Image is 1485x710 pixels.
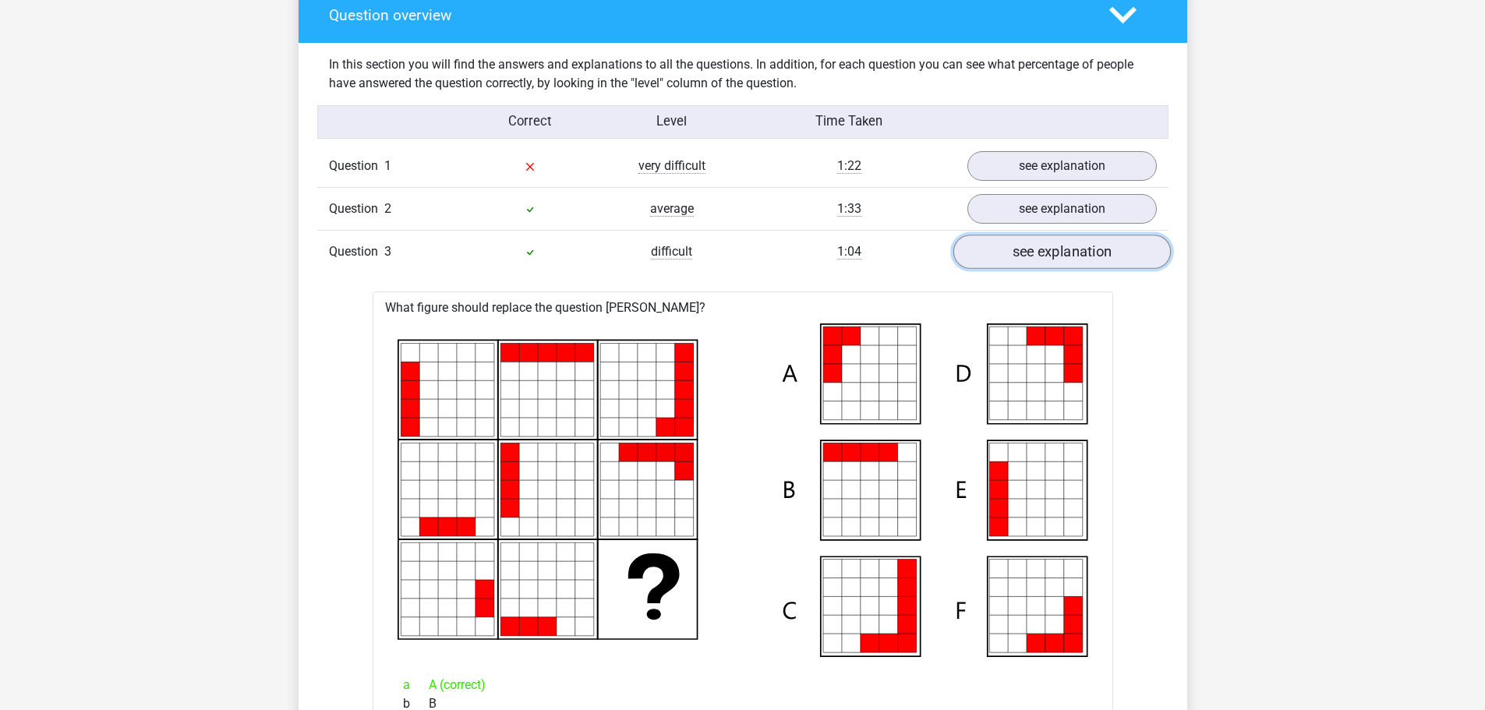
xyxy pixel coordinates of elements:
span: Question [329,242,384,261]
span: 1 [384,158,391,173]
a: see explanation [953,235,1170,270]
span: 3 [384,244,391,259]
span: 1:04 [837,244,861,260]
div: Level [601,112,743,132]
a: see explanation [967,194,1157,224]
span: Question [329,157,384,175]
span: 1:22 [837,158,861,174]
h4: Question overview [329,6,1086,24]
span: Question [329,200,384,218]
span: a [403,676,429,694]
div: A (correct) [391,676,1094,694]
div: Correct [459,112,601,132]
span: very difficult [638,158,705,174]
a: see explanation [967,151,1157,181]
span: average [650,201,694,217]
div: In this section you will find the answers and explanations to all the questions. In addition, for... [317,55,1169,93]
span: difficult [651,244,692,260]
span: 2 [384,201,391,216]
div: Time Taken [742,112,955,132]
span: 1:33 [837,201,861,217]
